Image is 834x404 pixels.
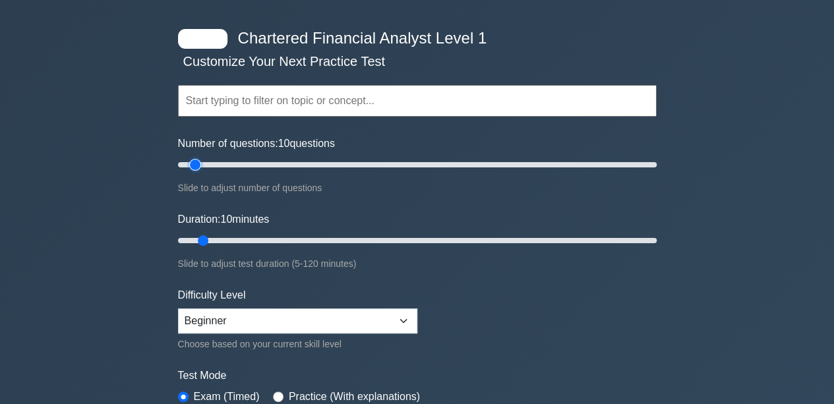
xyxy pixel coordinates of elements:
span: 10 [220,214,232,225]
div: Slide to adjust number of questions [178,180,657,196]
label: Number of questions: questions [178,136,335,152]
span: 10 [278,138,290,149]
div: Slide to adjust test duration (5-120 minutes) [178,256,657,272]
label: Duration: minutes [178,212,270,227]
h4: Chartered Financial Analyst Level 1 [233,29,592,48]
div: Choose based on your current skill level [178,336,417,352]
label: Difficulty Level [178,287,246,303]
label: Test Mode [178,368,657,384]
input: Start typing to filter on topic or concept... [178,85,657,117]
